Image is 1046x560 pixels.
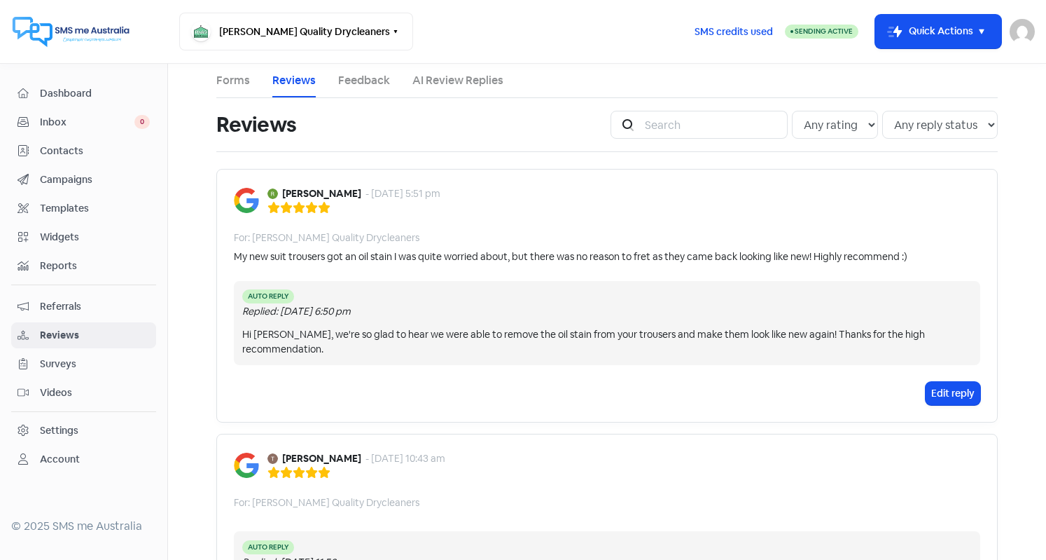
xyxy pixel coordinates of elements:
[242,540,294,554] span: Auto Reply
[234,188,259,213] img: Image
[11,138,156,164] a: Contacts
[11,196,156,221] a: Templates
[40,259,150,273] span: Reports
[695,25,773,39] span: SMS credits used
[11,518,156,535] div: © 2025 SMS me Australia
[683,23,785,38] a: SMS credits used
[11,81,156,107] a: Dashboard
[216,102,296,147] h1: Reviews
[338,72,390,89] a: Feedback
[40,115,134,130] span: Inbox
[636,111,788,139] input: Search
[234,231,419,245] div: For: [PERSON_NAME] Quality Drycleaners
[11,322,156,348] a: Reviews
[234,453,259,478] img: Image
[242,289,294,303] span: Auto Reply
[40,172,150,187] span: Campaigns
[234,496,419,510] div: For: [PERSON_NAME] Quality Drycleaners
[11,294,156,320] a: Referrals
[11,253,156,279] a: Reports
[11,109,156,135] a: Inbox 0
[242,327,972,357] div: Hi [PERSON_NAME], we're so glad to hear we were able to remove the oil stain from your trousers a...
[216,72,250,89] a: Forms
[11,380,156,406] a: Videos
[365,451,445,466] div: - [DATE] 10:43 am
[40,144,150,158] span: Contacts
[926,382,980,405] button: Edit reply
[179,13,413,50] button: [PERSON_NAME] Quality Drycleaners
[40,86,150,101] span: Dashboard
[40,230,150,245] span: Widgets
[234,250,907,264] div: My new suit trousers got an oil stain I was quite worried about, but there was no reason to fret ...
[40,328,150,343] span: Reviews
[40,452,80,467] div: Account
[267,453,278,464] img: Avatar
[11,224,156,250] a: Widgets
[11,351,156,377] a: Surveys
[785,23,858,40] a: Sending Active
[365,186,440,201] div: - [DATE] 5:51 pm
[11,446,156,472] a: Account
[11,167,156,193] a: Campaigns
[40,299,150,314] span: Referrals
[40,423,78,438] div: Settings
[1010,19,1035,44] img: User
[282,186,361,201] b: [PERSON_NAME]
[242,305,351,317] i: Replied: [DATE] 6:50 pm
[282,451,361,466] b: [PERSON_NAME]
[875,15,1001,48] button: Quick Actions
[11,418,156,444] a: Settings
[272,72,316,89] a: Reviews
[267,189,278,199] img: Avatar
[134,115,150,129] span: 0
[795,27,853,36] span: Sending Active
[40,385,150,400] span: Videos
[412,72,503,89] a: AI Review Replies
[40,357,150,371] span: Surveys
[40,201,150,216] span: Templates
